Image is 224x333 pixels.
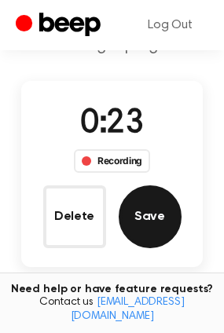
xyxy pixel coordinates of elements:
[132,6,208,44] a: Log Out
[16,10,105,41] a: Beep
[71,297,185,322] a: [EMAIL_ADDRESS][DOMAIN_NAME]
[80,108,143,141] span: 0:23
[9,296,215,324] span: Contact us
[43,185,106,248] button: Delete Audio Record
[74,149,150,173] div: Recording
[119,185,182,248] button: Save Audio Record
